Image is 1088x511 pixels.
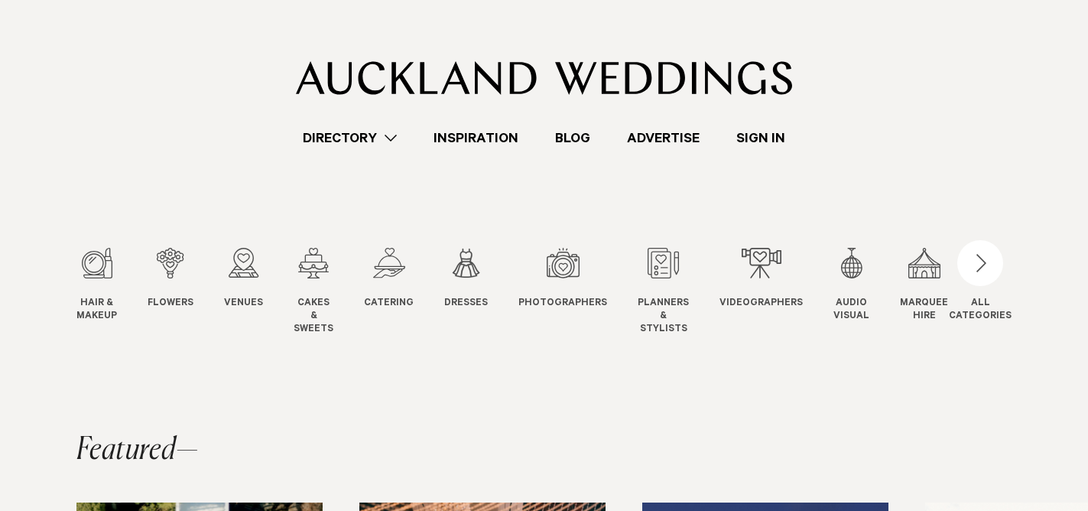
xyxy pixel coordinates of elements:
a: Cakes & Sweets [294,248,333,336]
h2: Featured [76,435,199,466]
swiper-slide: 6 / 12 [444,248,518,336]
a: Catering [364,248,414,311]
a: Venues [224,248,263,311]
swiper-slide: 4 / 12 [294,248,364,336]
a: Hair & Makeup [76,248,117,324]
span: Audio Visual [833,298,869,324]
swiper-slide: 9 / 12 [719,248,833,336]
a: Sign In [718,128,804,148]
swiper-slide: 5 / 12 [364,248,444,336]
a: Blog [537,128,609,148]
a: Inspiration [415,128,537,148]
div: ALL CATEGORIES [949,298,1012,324]
a: Photographers [518,248,607,311]
swiper-slide: 2 / 12 [148,248,224,336]
span: Cakes & Sweets [294,298,333,336]
a: Advertise [609,128,718,148]
span: Videographers [719,298,803,311]
span: Planners & Stylists [638,298,689,336]
span: Flowers [148,298,193,311]
img: Auckland Weddings Logo [296,61,792,95]
swiper-slide: 1 / 12 [76,248,148,336]
a: Marquee Hire [900,248,948,324]
swiper-slide: 3 / 12 [224,248,294,336]
a: Directory [284,128,415,148]
swiper-slide: 11 / 12 [900,248,979,336]
a: Planners & Stylists [638,248,689,336]
swiper-slide: 7 / 12 [518,248,638,336]
a: Flowers [148,248,193,311]
span: Hair & Makeup [76,298,117,324]
span: Venues [224,298,263,311]
swiper-slide: 8 / 12 [638,248,719,336]
a: Dresses [444,248,488,311]
span: Photographers [518,298,607,311]
span: Dresses [444,298,488,311]
button: ALLCATEGORIES [949,248,1012,320]
a: Audio Visual [833,248,869,324]
a: Videographers [719,248,803,311]
span: Marquee Hire [900,298,948,324]
swiper-slide: 10 / 12 [833,248,900,336]
span: Catering [364,298,414,311]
